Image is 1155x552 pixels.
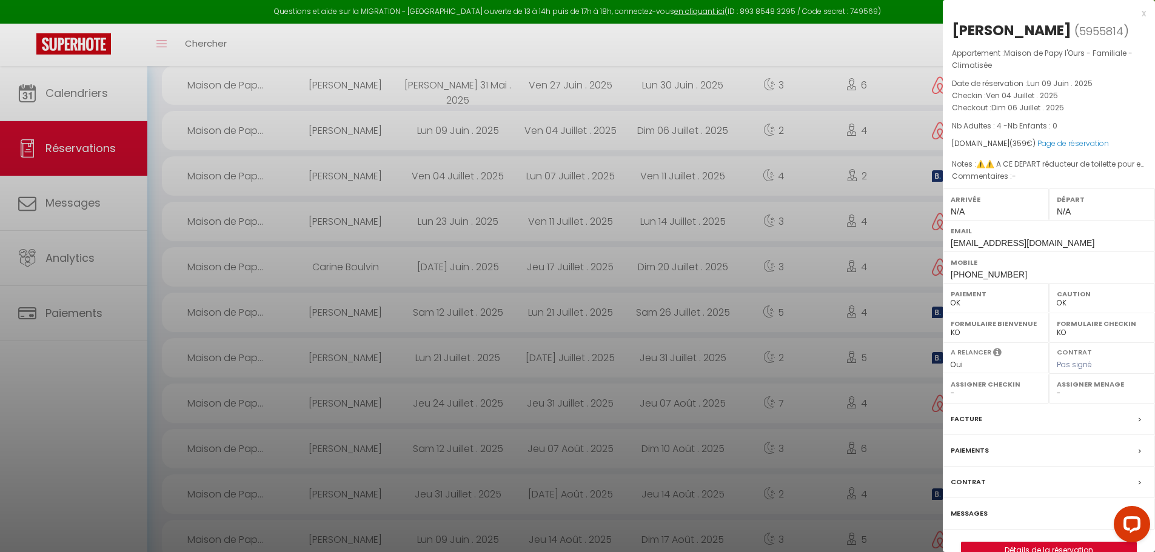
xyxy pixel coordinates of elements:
[951,347,991,357] label: A relancer
[952,102,1146,114] p: Checkout :
[1009,138,1036,148] span: ( €)
[951,476,986,488] label: Contrat
[952,158,1146,170] p: Notes :
[951,413,982,425] label: Facture
[1074,22,1129,39] span: ( )
[1057,359,1092,370] span: Pas signé
[1104,501,1155,552] iframe: LiveChat chat widget
[952,138,1146,150] div: [DOMAIN_NAME]
[986,90,1058,101] span: Ven 04 Juillet . 2025
[1057,378,1147,390] label: Assigner Menage
[1057,207,1071,216] span: N/A
[951,378,1041,390] label: Assigner Checkin
[943,6,1146,21] div: x
[951,225,1147,237] label: Email
[952,78,1146,90] p: Date de réservation :
[1037,138,1109,148] a: Page de réservation
[1057,347,1092,355] label: Contrat
[952,90,1146,102] p: Checkin :
[952,170,1146,182] p: Commentaires :
[952,121,1057,131] span: Nb Adultes : 4 -
[991,102,1064,113] span: Dim 06 Juillet . 2025
[1008,121,1057,131] span: Nb Enfants : 0
[952,21,1071,40] div: [PERSON_NAME]
[1013,138,1026,148] span: 359
[951,238,1094,248] span: [EMAIL_ADDRESS][DOMAIN_NAME]
[951,288,1041,300] label: Paiement
[951,193,1041,205] label: Arrivée
[952,48,1133,70] span: Maison de Papy l'Ours - Familiale - Climatisée
[951,444,989,457] label: Paiements
[951,507,988,520] label: Messages
[1079,24,1123,39] span: 5955814
[951,270,1027,279] span: [PHONE_NUMBER]
[951,256,1147,268] label: Mobile
[1012,171,1016,181] span: -
[1057,288,1147,300] label: Caution
[952,47,1146,71] p: Appartement :
[1057,193,1147,205] label: Départ
[951,207,965,216] span: N/A
[1057,318,1147,330] label: Formulaire Checkin
[1027,78,1093,88] span: Lun 09 Juin . 2025
[951,318,1041,330] label: Formulaire Bienvenue
[993,347,1002,361] i: Sélectionner OUI si vous souhaiter envoyer les séquences de messages post-checkout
